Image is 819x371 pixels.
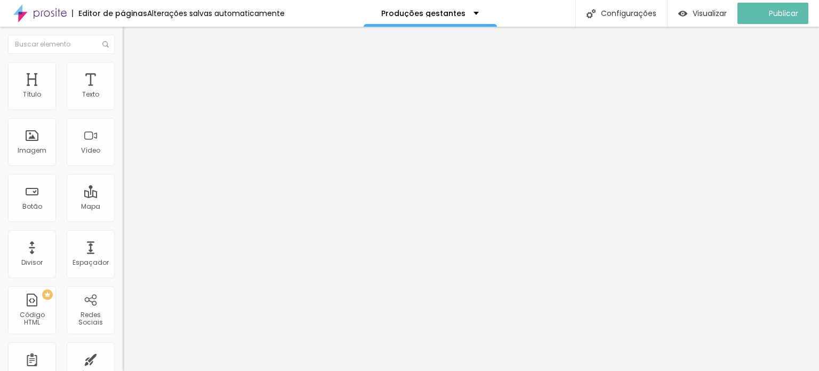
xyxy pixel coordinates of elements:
img: Icone [102,41,109,48]
div: Espaçador [73,259,109,266]
div: Botão [22,203,42,210]
div: Mapa [81,203,100,210]
div: Editor de páginas [72,10,147,17]
div: Redes Sociais [69,311,111,327]
input: Buscar elemento [8,35,115,54]
p: Produções gestantes [381,10,465,17]
div: Título [23,91,41,98]
div: Texto [82,91,99,98]
div: Código HTML [11,311,53,327]
button: Publicar [737,3,808,24]
img: view-1.svg [678,9,687,18]
span: Visualizar [693,9,727,18]
div: Divisor [21,259,43,266]
div: Imagem [18,147,46,154]
div: Vídeo [81,147,100,154]
span: Publicar [769,9,798,18]
button: Visualizar [668,3,737,24]
div: Alterações salvas automaticamente [147,10,285,17]
img: Icone [587,9,596,18]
